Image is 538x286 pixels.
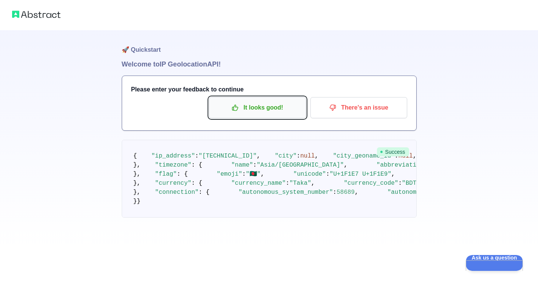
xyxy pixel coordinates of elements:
[198,189,209,196] span: : {
[310,97,407,118] button: There's an issue
[12,9,60,20] img: Abstract logo
[152,153,195,159] span: "ip_address"
[122,59,417,70] h1: Welcome to IP Geolocation API!
[217,171,242,178] span: "emoji"
[344,162,347,169] span: ,
[231,162,253,169] span: "name"
[311,180,315,187] span: ,
[293,171,326,178] span: "unicode"
[398,180,402,187] span: :
[155,171,177,178] span: "flag"
[155,189,198,196] span: "connection"
[333,189,337,196] span: :
[131,85,407,94] h3: Please enter your feedback to continue
[413,153,417,159] span: ,
[402,180,420,187] span: "BDT"
[300,153,315,159] span: null
[231,180,286,187] span: "currency_name"
[333,153,395,159] span: "city_geoname_id"
[191,180,202,187] span: : {
[377,147,409,156] span: Success
[377,162,427,169] span: "abbreviation"
[257,153,260,159] span: ,
[330,171,391,178] span: "U+1F1E7 U+1F1E9"
[315,153,319,159] span: ,
[191,162,202,169] span: : {
[391,171,395,178] span: ,
[253,162,257,169] span: :
[275,153,297,159] span: "city"
[286,180,290,187] span: :
[215,101,300,114] p: It looks good!
[198,153,257,159] span: "[TECHNICAL_ID]"
[326,171,330,178] span: :
[133,153,137,159] span: {
[297,153,301,159] span: :
[355,189,358,196] span: ,
[239,189,333,196] span: "autonomous_system_number"
[344,180,398,187] span: "currency_code"
[257,162,344,169] span: "Asia/[GEOGRAPHIC_DATA]"
[195,153,199,159] span: :
[289,180,311,187] span: "Taka"
[388,189,504,196] span: "autonomous_system_organization"
[316,101,402,114] p: There's an issue
[260,171,264,178] span: ,
[155,162,191,169] span: "timezone"
[209,97,306,118] button: It looks good!
[246,171,260,178] span: "🇧🇩"
[177,171,188,178] span: : {
[336,189,355,196] span: 58689
[155,180,191,187] span: "currency"
[242,171,246,178] span: :
[466,255,523,271] iframe: Help Scout Beacon - Open
[122,30,417,59] h1: 🚀 Quickstart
